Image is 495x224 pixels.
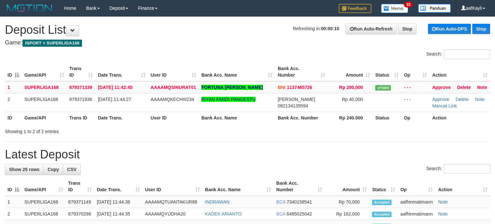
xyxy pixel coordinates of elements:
span: AAAAMQSINURAT01 [151,85,196,90]
span: 879371936 [69,97,92,102]
input: Search: [444,49,490,59]
a: CSV [63,164,81,175]
a: Note [477,85,487,90]
span: Show 25 rows [9,167,39,172]
a: FORTUNA [PERSON_NAME] [201,85,263,90]
th: Bank Acc. Number: activate to sort column ascending [274,177,325,196]
th: Bank Acc. Name: activate to sort column ascending [202,177,274,196]
th: Trans ID: activate to sort column ascending [66,177,94,196]
th: Game/API: activate to sort column ascending [22,63,67,81]
span: 33 [404,2,413,7]
th: User ID: activate to sort column ascending [143,177,202,196]
th: ID: activate to sort column descending [5,177,22,196]
span: ISPORT > SUPERLIGA168 [22,40,82,47]
a: Run Auto-DPS [428,24,471,34]
td: SUPERLIGA168 [22,208,66,220]
th: User ID [148,112,199,124]
td: Rp 162,000 [325,208,369,220]
img: panduan.png [418,4,451,13]
th: Game/API [22,112,67,124]
td: 1 [5,81,22,93]
span: Copy 6485025042 to clipboard [287,211,312,217]
th: Date Trans. [95,112,148,124]
td: 2 [5,208,22,220]
div: Showing 1 to 2 of 2 entries [5,126,201,135]
span: AAAAMQKECHIII234 [151,97,194,102]
a: Note [438,199,448,205]
span: [DATE] 11:44:27 [98,97,131,102]
th: Status: activate to sort column ascending [369,177,398,196]
span: [DATE] 11:42:45 [98,85,132,90]
img: MOTION_logo.png [5,3,54,13]
th: User ID: activate to sort column ascending [148,63,199,81]
span: Copy 1137465726 to clipboard [287,85,312,90]
td: 1 [5,196,22,208]
th: Bank Acc. Number [275,112,328,124]
a: RIYAN FANDI PANGESTU [201,97,256,102]
label: Search: [426,49,490,59]
span: Valid transaction [375,85,391,91]
label: Search: [426,164,490,174]
span: Copy [48,167,59,172]
span: [PERSON_NAME] [278,97,315,102]
td: AAAAMQYUDHA20 [143,208,202,220]
td: 2 [5,93,22,112]
a: Stop [398,23,417,34]
h1: Latest Deposit [5,148,490,161]
th: Bank Acc. Number: activate to sort column ascending [275,63,328,81]
td: SUPERLIGA168 [22,93,67,112]
span: 879371339 [69,85,92,90]
th: Trans ID: activate to sort column ascending [67,63,95,81]
th: Game/API: activate to sort column ascending [22,177,66,196]
a: Copy [43,164,63,175]
img: Button%20Memo.svg [381,4,408,13]
th: Date Trans.: activate to sort column ascending [95,63,148,81]
td: AAAAMQTUANTAKUR88 [143,196,202,208]
th: Amount: activate to sort column ascending [325,177,369,196]
span: Copy 7340158541 to clipboard [287,199,312,205]
span: Accepted [372,200,392,205]
a: Approve [432,97,449,102]
span: Rp 200,000 [339,85,363,90]
td: 879370298 [66,208,94,220]
a: Delete [456,97,469,102]
a: Stop [472,24,490,34]
a: INDRAWAN [205,199,229,205]
th: Date Trans.: activate to sort column ascending [94,177,143,196]
th: Bank Acc. Name [199,112,275,124]
th: Amount: activate to sort column ascending [328,63,373,81]
span: Accepted [372,212,392,217]
td: aafhinmatimann [398,208,435,220]
span: BCA [276,199,285,205]
th: Action: activate to sort column ascending [430,63,490,81]
th: Trans ID [67,112,95,124]
td: [DATE] 11:44:36 [94,196,143,208]
a: Note [438,211,448,217]
img: Feedback.jpg [339,4,371,13]
strong: 00:00:10 [321,26,339,31]
td: - - - [401,93,430,112]
th: ID [5,112,22,124]
span: BNI [278,85,285,90]
a: Show 25 rows [5,164,44,175]
td: - - - [401,81,430,93]
th: Bank Acc. Name: activate to sort column ascending [199,63,275,81]
td: [DATE] 11:44:35 [94,208,143,220]
h1: Deposit List [5,23,490,36]
th: Status [373,112,401,124]
th: Op: activate to sort column ascending [398,177,435,196]
span: BCA [276,211,285,217]
span: Refreshing in: [293,26,339,31]
th: Action [430,112,490,124]
td: SUPERLIGA168 [22,196,66,208]
a: Approve [432,85,451,90]
span: Rp 40,000 [342,97,363,102]
a: KADEK ARIANTO [205,211,242,217]
th: Op [401,112,430,124]
td: Rp 70,000 [325,196,369,208]
td: 879371149 [66,196,94,208]
th: Status: activate to sort column ascending [373,63,401,81]
span: Copy 082134139594 to clipboard [278,103,308,108]
th: Action: activate to sort column ascending [435,177,490,196]
a: Delete [457,85,471,90]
